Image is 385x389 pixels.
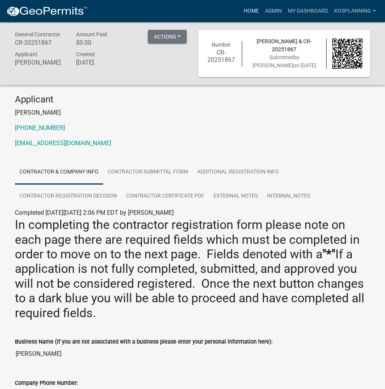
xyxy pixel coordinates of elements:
[192,160,283,185] a: Additional Registration Info
[15,124,65,131] a: [PHONE_NUMBER]
[262,184,315,209] a: Internal Notes
[15,39,65,46] h6: CR-20251867
[15,217,370,320] h2: In completing the contractor registration form please note on each page there are required fields...
[212,42,231,48] span: Number
[285,4,331,18] a: My Dashboard
[15,59,65,66] h6: [PERSON_NAME]
[15,94,370,105] h4: Applicant
[148,30,187,44] button: Actions
[15,184,121,209] a: Contractor Registration Decision
[15,139,111,147] a: [EMAIL_ADDRESS][DOMAIN_NAME]
[332,39,362,69] img: QR code
[76,31,107,37] span: Amount Paid
[15,339,272,345] label: Business Name (If you are not associated with a business please enter your personal information h...
[76,59,126,66] h6: [DATE]
[103,160,192,185] a: Contractor Submittal Form
[15,160,103,185] a: Contractor & Company Info
[262,4,285,18] a: Admin
[209,184,262,209] a: External Notes
[331,4,379,18] a: kosplanning
[241,4,262,18] a: Home
[15,381,78,386] label: Company Phone Number:
[121,184,209,209] a: Contractor Certificate PDF
[76,51,95,57] span: Created
[257,38,312,52] span: [PERSON_NAME] & CR-20251867
[15,209,174,216] span: Completed [DATE][DATE] 2:06 PM EDT by [PERSON_NAME]
[15,51,37,57] span: Applicant
[206,49,236,63] h6: CR-20251867
[15,108,370,117] p: [PERSON_NAME]
[76,39,126,46] h6: $0.00
[252,54,316,68] span: Submitted on [DATE]
[15,31,60,37] span: General Contractor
